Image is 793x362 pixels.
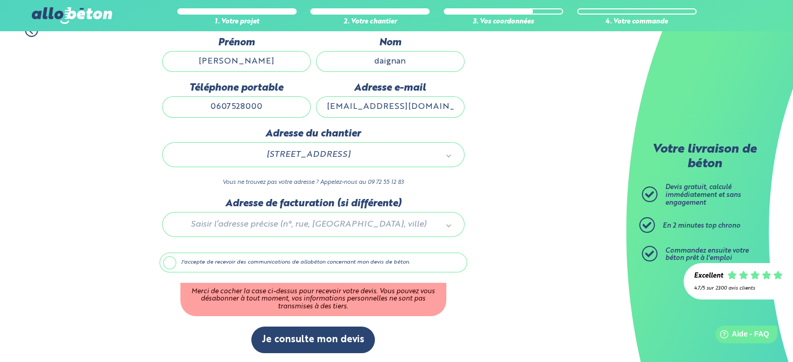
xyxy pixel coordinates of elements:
[316,51,465,72] input: Quel est votre nom de famille ?
[577,18,697,26] div: 4. Votre commande
[160,253,467,272] label: J'accepte de recevoir des communications de allobéton concernant mon devis de béton.
[316,96,465,117] input: ex : contact@allobeton.fr
[173,148,454,161] a: [STREET_ADDRESS]
[177,148,440,161] span: [STREET_ADDRESS]
[316,82,465,94] label: Adresse e-mail
[316,37,465,48] label: Nom
[700,321,782,351] iframe: Help widget launcher
[444,18,563,26] div: 3. Vos coordonnées
[162,96,311,117] input: ex : 0642930817
[162,37,311,48] label: Prénom
[251,327,375,353] button: Je consulte mon devis
[310,18,430,26] div: 2. Votre chantier
[162,128,465,140] label: Adresse du chantier
[162,82,311,94] label: Téléphone portable
[162,51,311,72] input: Quel est votre prénom ?
[162,178,465,188] p: Vous ne trouvez pas votre adresse ? Appelez-nous au 09 72 55 12 83
[180,283,446,316] div: Merci de cocher la case ci-dessus pour recevoir votre devis. Vous pouvez vous désabonner à tout m...
[177,18,297,26] div: 1. Votre projet
[32,7,112,24] img: allobéton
